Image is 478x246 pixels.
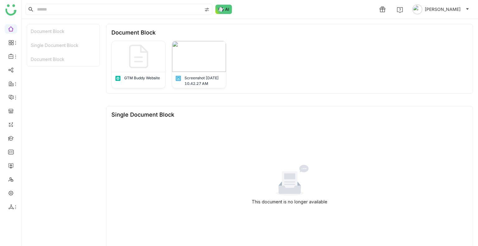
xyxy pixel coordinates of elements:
div: Screenshot [DATE] 10.42.27 AM [185,75,223,86]
div: Document Block [111,29,156,36]
div: Document Block [27,24,100,38]
img: avatar [412,4,422,14]
img: default-img.svg [123,41,154,72]
div: Document Block [27,52,100,66]
span: [PERSON_NAME] [425,6,461,13]
img: 6858f8b3594932469e840d5a [172,41,226,72]
button: [PERSON_NAME] [411,4,471,14]
img: logo [5,4,16,16]
img: png.svg [175,75,181,81]
div: Single Document Block [27,38,100,52]
div: Single Document Block [111,111,174,118]
div: GTM Buddy Website [124,75,160,81]
div: This document is no longer available [252,198,327,205]
img: article.svg [115,75,121,81]
img: help.svg [397,7,403,13]
img: search-type.svg [204,7,209,12]
img: ask-buddy-normal.svg [215,5,232,14]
